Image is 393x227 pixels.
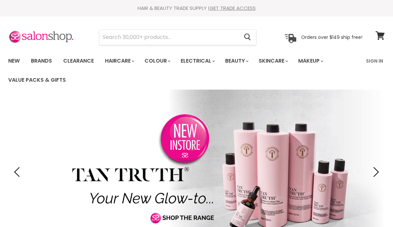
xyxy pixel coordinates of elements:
[99,30,239,45] input: Search
[3,51,362,90] ul: Main menu
[99,29,256,45] form: Product
[12,165,25,179] button: Previous
[301,34,362,40] p: Orders over $149 ship free!
[239,30,256,45] button: Search
[254,54,292,68] a: Skincare
[368,165,381,179] button: Next
[220,54,252,68] a: Beauty
[140,54,174,68] a: Colour
[58,54,99,68] a: Clearance
[293,54,327,68] a: Makeup
[100,54,138,68] a: Haircare
[210,5,256,12] a: GET TRADE ACCESS
[176,54,219,68] a: Electrical
[26,54,57,68] a: Brands
[3,54,25,68] a: New
[3,73,71,87] a: Value Packs & Gifts
[362,54,387,68] a: Sign In
[360,196,386,220] iframe: Gorgias live chat messenger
